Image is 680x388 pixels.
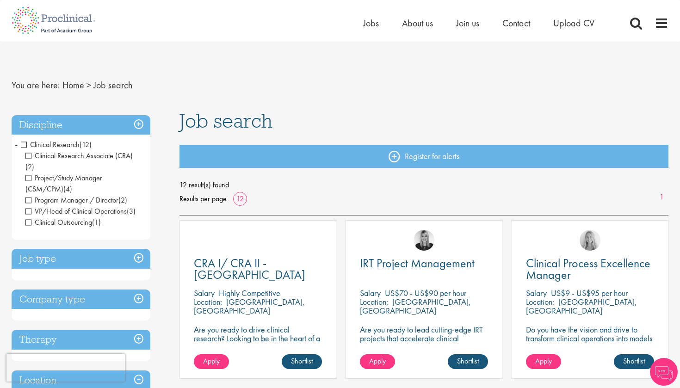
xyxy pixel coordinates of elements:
[553,17,594,29] a: Upload CV
[179,145,669,168] a: Register for alerts
[526,288,547,298] span: Salary
[360,255,475,271] span: IRT Project Management
[92,217,101,227] span: (1)
[194,354,229,369] a: Apply
[25,151,133,160] span: Clinical Research Associate (CRA)
[25,195,118,205] span: Program Manager / Director
[203,356,220,366] span: Apply
[179,178,669,192] span: 12 result(s) found
[12,330,150,350] h3: Therapy
[551,288,628,298] p: US$9 - US$95 per hour
[21,140,92,149] span: Clinical Research
[87,79,91,91] span: >
[363,17,379,29] a: Jobs
[526,296,554,307] span: Location:
[219,288,280,298] p: Highly Competitive
[6,354,125,382] iframe: reCAPTCHA
[15,137,18,151] span: -
[526,258,654,281] a: Clinical Process Excellence Manager
[25,217,92,227] span: Clinical Outsourcing
[25,206,127,216] span: VP/Head of Clinical Operations
[25,162,34,172] span: (2)
[194,288,215,298] span: Salary
[385,288,466,298] p: US$70 - US$90 per hour
[179,108,272,133] span: Job search
[25,195,127,205] span: Program Manager / Director
[360,258,488,269] a: IRT Project Management
[360,288,381,298] span: Salary
[360,354,395,369] a: Apply
[526,255,650,283] span: Clinical Process Excellence Manager
[526,296,637,316] p: [GEOGRAPHIC_DATA], [GEOGRAPHIC_DATA]
[456,17,479,29] a: Join us
[25,206,136,216] span: VP/Head of Clinical Operations
[650,358,678,386] img: Chatbot
[360,296,388,307] span: Location:
[526,354,561,369] a: Apply
[535,356,552,366] span: Apply
[127,206,136,216] span: (3)
[194,258,322,281] a: CRA I/ CRA II - [GEOGRAPHIC_DATA]
[233,194,247,203] a: 12
[12,79,60,91] span: You are here:
[12,289,150,309] h3: Company type
[655,192,668,203] a: 1
[118,195,127,205] span: (2)
[580,230,600,251] img: Shannon Briggs
[93,79,132,91] span: Job search
[360,325,488,351] p: Are you ready to lead cutting-edge IRT projects that accelerate clinical breakthroughs in biotech?
[448,354,488,369] a: Shortlist
[63,184,72,194] span: (4)
[614,354,654,369] a: Shortlist
[25,173,102,194] span: Project/Study Manager (CSM/CPM)
[502,17,530,29] a: Contact
[62,79,84,91] a: breadcrumb link
[12,115,150,135] h3: Discipline
[25,151,133,172] span: Clinical Research Associate (CRA)
[21,140,80,149] span: Clinical Research
[402,17,433,29] a: About us
[526,325,654,360] p: Do you have the vision and drive to transform clinical operations into models of excellence in a ...
[179,192,227,206] span: Results per page
[80,140,92,149] span: (12)
[194,296,305,316] p: [GEOGRAPHIC_DATA], [GEOGRAPHIC_DATA]
[25,217,101,227] span: Clinical Outsourcing
[414,230,434,251] img: Janelle Jones
[369,356,386,366] span: Apply
[194,255,305,283] span: CRA I/ CRA II - [GEOGRAPHIC_DATA]
[194,296,222,307] span: Location:
[12,249,150,269] h3: Job type
[194,325,322,360] p: Are you ready to drive clinical research? Looking to be in the heart of a company where precision...
[282,354,322,369] a: Shortlist
[360,296,471,316] p: [GEOGRAPHIC_DATA], [GEOGRAPHIC_DATA]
